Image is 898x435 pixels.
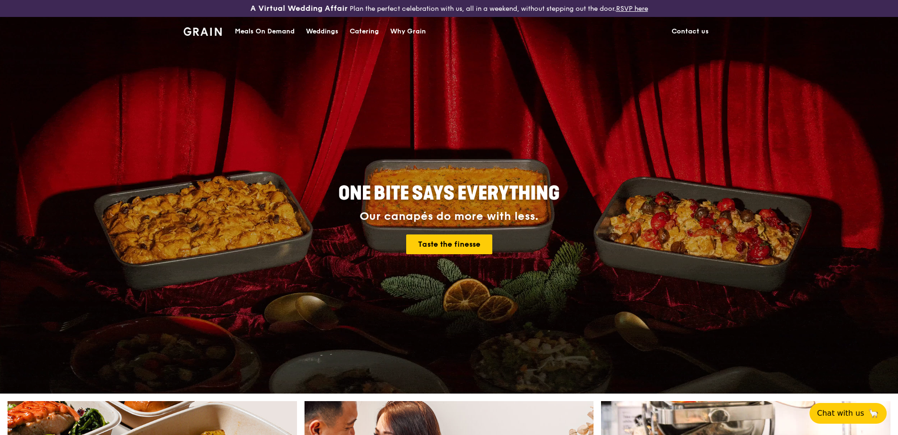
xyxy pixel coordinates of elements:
a: Taste the finesse [406,234,492,254]
a: Why Grain [385,17,432,46]
div: Why Grain [390,17,426,46]
button: Chat with us🦙 [810,403,887,424]
span: ONE BITE SAYS EVERYTHING [338,182,560,205]
a: Contact us [666,17,714,46]
span: Chat with us [817,408,864,419]
img: Grain [184,27,222,36]
a: GrainGrain [184,16,222,45]
a: Weddings [300,17,344,46]
a: Catering [344,17,385,46]
span: 🦙 [868,408,879,419]
div: Plan the perfect celebration with us, all in a weekend, without stepping out the door. [178,4,720,13]
div: Catering [350,17,379,46]
div: Meals On Demand [235,17,295,46]
div: Our canapés do more with less. [280,210,618,223]
div: Weddings [306,17,338,46]
a: RSVP here [616,5,648,13]
h3: A Virtual Wedding Affair [250,4,348,13]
